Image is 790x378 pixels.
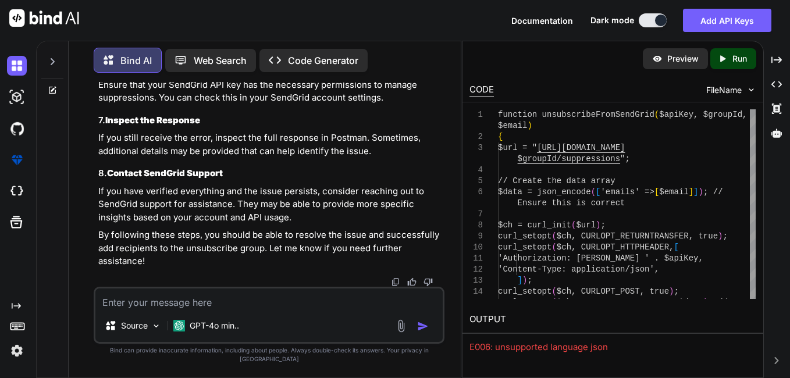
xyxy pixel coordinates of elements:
p: Web Search [194,54,247,67]
span: function unsubscribeFromSendGrid [498,110,654,119]
span: ) [596,220,600,230]
div: 9 [469,231,483,242]
img: Bind AI [9,9,79,27]
span: Dark mode [590,15,634,26]
p: Ensure that your SendGrid API key has the necessary permissions to manage suppressions. You can c... [98,79,442,105]
div: 4 [469,165,483,176]
span: ( [654,110,659,119]
p: Run [732,53,747,65]
span: curl_setopt [498,287,551,296]
span: [ [674,243,679,252]
h3: 8. [98,167,442,180]
img: icon [417,320,429,332]
span: $email [660,187,689,197]
p: GPT-4o min.. [190,320,239,331]
span: [ [654,187,659,197]
div: 3 [469,142,483,154]
img: like [407,277,417,287]
span: // Create the data array [498,176,615,186]
span: [URL][DOMAIN_NAME] [538,143,625,152]
div: 5 [469,176,483,187]
span: ( [552,231,557,241]
div: 15 [469,297,483,308]
span: $ch, CURLOPT_POST, true [557,287,669,296]
img: darkAi-studio [7,87,27,107]
h3: 7. [98,114,442,127]
span: ] [694,187,699,197]
span: ] [689,187,693,197]
span: 'Authorization: [PERSON_NAME] ' . $apiKey, [498,254,703,263]
span: ) [522,276,527,285]
span: "; [620,154,630,163]
span: ( [552,298,557,307]
button: Add API Keys [683,9,771,32]
span: 'emails' => [601,187,654,197]
img: Pick Models [151,321,161,331]
img: settings [7,341,27,361]
span: curl_setopt [498,243,551,252]
span: FileName [706,84,742,96]
span: $url [577,220,596,230]
div: 12 [469,264,483,275]
span: $ch, CURLOPT_HTTPHEADER, [557,243,674,252]
div: 10 [469,242,483,253]
span: ) [528,121,532,130]
span: ( [552,287,557,296]
span: Ensure this is correct [518,198,625,208]
div: 8 [469,220,483,231]
div: 14 [469,286,483,297]
img: attachment [394,319,408,333]
p: By following these steps, you should be able to resolve the issue and successfully add recipients... [98,229,442,268]
span: ; // [703,187,723,197]
span: curl_setopt [498,231,551,241]
span: Documentation [511,16,573,26]
div: 1 [469,109,483,120]
p: If you have verified everything and the issue persists, consider reaching out to SendGrid support... [98,185,442,224]
h2: OUTPUT [462,306,763,333]
span: ) [669,287,674,296]
img: preview [652,54,663,64]
span: $data = json_encode [498,187,591,197]
span: ) [703,298,708,307]
img: copy [391,277,400,287]
p: Bind can provide inaccurate information, including about people. Always double-check its answers.... [94,346,444,363]
span: { [498,132,503,141]
div: 2 [469,131,483,142]
span: ; [601,220,606,230]
div: 7 [469,209,483,220]
p: Preview [667,53,699,65]
img: cloudideIcon [7,181,27,201]
span: ; [528,276,532,285]
span: $url = " [498,143,537,152]
span: ] [518,276,522,285]
strong: Contact SendGrid Support [107,167,223,179]
img: darkChat [7,56,27,76]
span: ) [699,187,703,197]
div: 11 [469,253,483,264]
img: chevron down [746,85,756,95]
button: Documentation [511,15,573,27]
img: GPT-4o mini [173,320,185,331]
img: dislike [424,277,433,287]
span: $email [498,121,527,130]
img: githubDark [7,119,27,138]
p: Source [121,320,148,331]
span: $apiKey, $groupId, [660,110,748,119]
span: curl_setopt [498,298,551,307]
div: CODE [469,83,494,97]
span: [ [596,187,600,197]
span: ; // [709,298,728,307]
span: ( [552,243,557,252]
div: 6 [469,187,483,198]
span: ( [571,220,576,230]
img: premium [7,150,27,170]
span: $ch, CURLOPT_RETURNTRANSFER, true [557,231,718,241]
strong: Inspect the Response [105,115,200,126]
p: If you still receive the error, inspect the full response in Postman. Sometimes, additional detai... [98,131,442,158]
span: ; [674,287,679,296]
span: ) [718,231,723,241]
span: ( [591,187,596,197]
div: 13 [469,275,483,286]
span: ; [723,231,728,241]
span: 'Content-Type: application/json', [498,265,659,274]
